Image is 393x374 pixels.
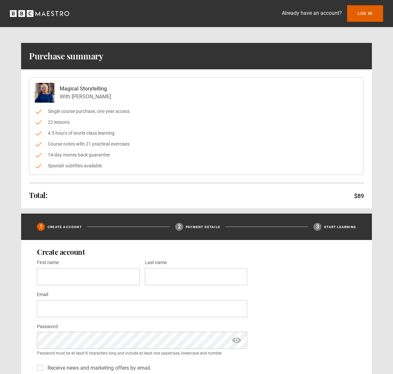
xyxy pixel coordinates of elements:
svg: BBC Maestro [10,9,69,18]
p: $89 [354,191,364,200]
span: show password [231,332,242,349]
div: 2 [175,223,183,231]
label: Last name [145,259,167,267]
p: Already have an account? [282,9,342,17]
label: Email [37,291,48,299]
li: 14-day money back guarantee [35,152,358,158]
li: 4.5 hours of world-class learning [35,130,358,137]
p: Payment details [186,224,220,229]
h2: Total: [29,191,47,199]
p: Magical Storytelling [60,85,111,93]
li: Single course purchase, one year access [35,108,358,115]
h2: Create account [37,248,356,256]
div: 1 [37,223,45,231]
h1: Purchase summary [29,51,103,61]
small: Password must be at least 8 characters long and include at least one uppercase, lowercase and num... [37,350,247,356]
label: First name [37,259,59,267]
p: Create Account [48,224,82,229]
div: 3 [313,223,321,231]
p: With [PERSON_NAME] [60,93,111,101]
p: Start learning [324,224,356,229]
a: Log In [347,5,383,22]
li: Spanish subtitles available [35,162,358,169]
li: 22 lessons [35,119,358,126]
li: Course notes with 21 practical exercises [35,141,358,148]
label: Receive news and marketing offers by email. [45,364,151,372]
label: Password [37,323,58,331]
